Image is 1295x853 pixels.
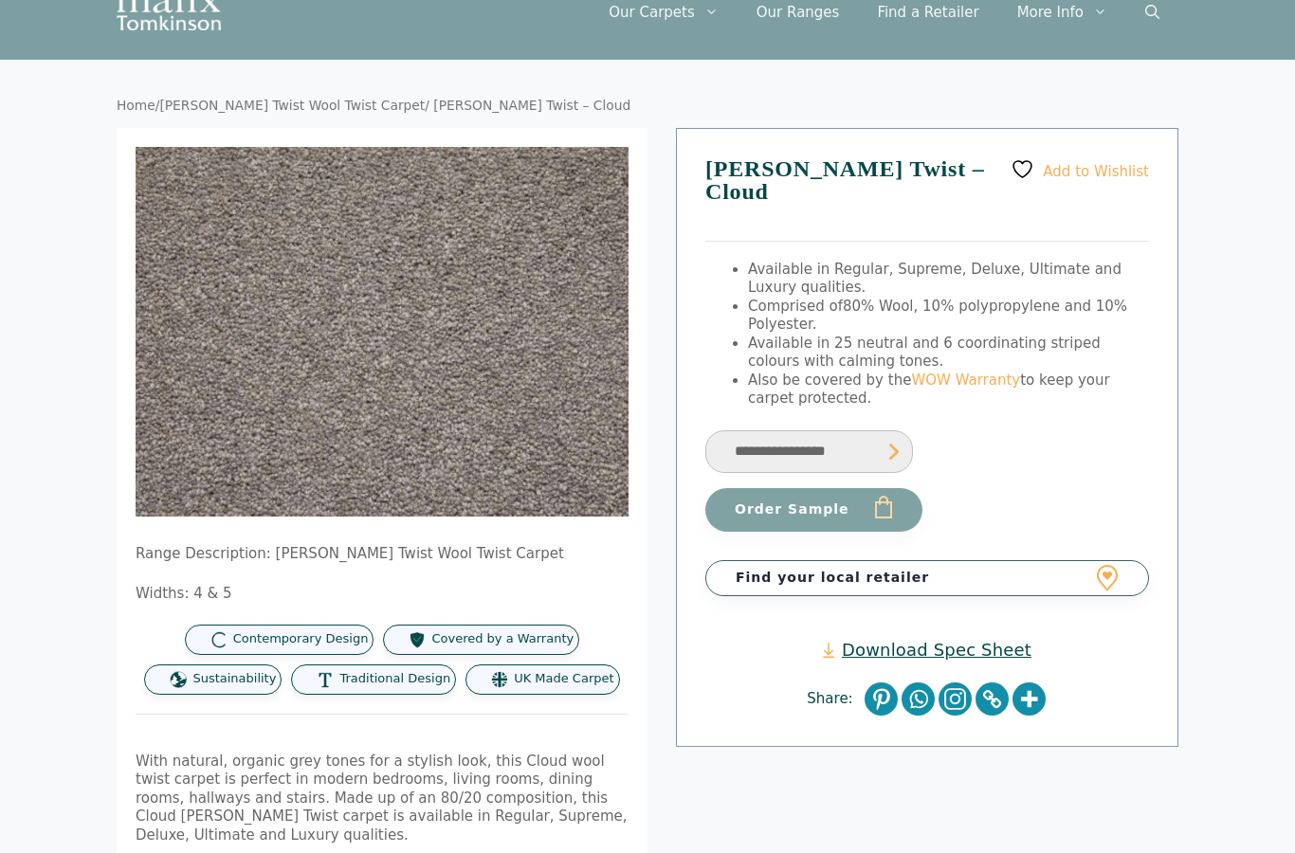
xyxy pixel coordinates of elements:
a: Find your local retailer [705,561,1149,597]
span: Share: [807,691,862,710]
button: Order Sample [705,489,922,533]
a: More [1012,683,1046,717]
nav: Breadcrumb [117,99,1178,116]
a: Copy Link [976,683,1009,717]
a: Home [117,99,155,114]
span: Add to Wishlist [1043,163,1149,180]
span: Available in 25 neutral and 6 coordinating striped colours with calming tones. [748,336,1101,372]
span: Covered by a Warranty [431,632,574,648]
a: Instagram [939,683,972,717]
span: 80% Wool, 10% polypropylene and 10% Polyester. [748,299,1127,335]
a: Whatsapp [902,683,935,717]
li: Also be covered by the to keep your carpet protected. [748,372,1149,409]
span: Contemporary Design [233,632,369,648]
span: Sustainability [192,672,276,688]
a: Download Spec Sheet [823,640,1031,662]
span: Comprised of [748,299,843,316]
p: Range Description: [PERSON_NAME] Twist Wool Twist Carpet [136,546,629,565]
h1: [PERSON_NAME] Twist – Cloud [705,158,1149,243]
a: Pinterest [865,683,898,717]
a: [PERSON_NAME] Twist Wool Twist Carpet [159,99,425,114]
span: Traditional Design [339,672,450,688]
p: Widths: 4 & 5 [136,586,629,605]
a: Add to Wishlist [1011,158,1149,182]
span: With natural, organic grey tones for a stylish look, this Cloud wool twist carpet is perfect in m... [136,753,628,844]
span: UK Made Carpet [514,672,613,688]
a: WOW Warranty [911,372,1020,390]
span: Available in Regular, Supreme, Deluxe, Ultimate and Luxury qualities. [748,262,1122,298]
